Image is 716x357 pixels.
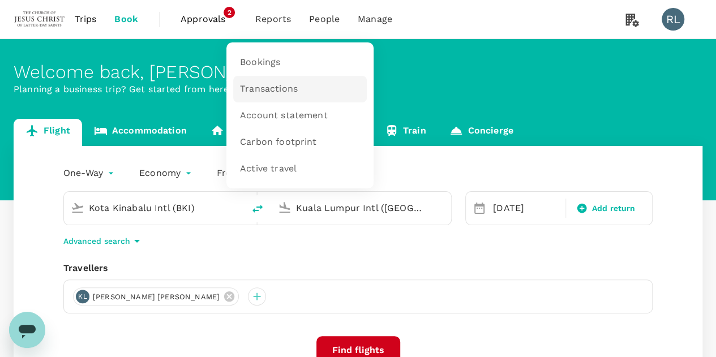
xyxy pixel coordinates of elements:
[438,119,525,146] a: Concierge
[240,136,316,149] span: Carbon footprint
[233,102,367,129] a: Account statement
[240,83,298,96] span: Transactions
[233,129,367,156] a: Carbon footprint
[217,166,348,180] button: Frequent flyer programme
[358,12,392,26] span: Manage
[240,109,328,122] span: Account statement
[14,62,702,83] div: Welcome back , [PERSON_NAME] .
[75,12,97,26] span: Trips
[240,162,297,175] span: Active travel
[662,8,684,31] div: RL
[9,312,45,348] iframe: Button to launch messaging window
[63,164,117,182] div: One-Way
[82,119,199,146] a: Accommodation
[89,199,220,217] input: Depart from
[224,7,235,18] span: 2
[139,164,194,182] div: Economy
[114,12,138,26] span: Book
[240,56,280,69] span: Bookings
[244,195,271,222] button: delete
[296,199,427,217] input: Going to
[63,235,130,247] p: Advanced search
[199,119,285,146] a: Long stay
[309,12,340,26] span: People
[373,119,438,146] a: Train
[14,83,702,96] p: Planning a business trip? Get started from here.
[233,49,367,76] a: Bookings
[488,197,563,220] div: [DATE]
[14,119,82,146] a: Flight
[233,156,367,182] a: Active travel
[217,166,334,180] p: Frequent flyer programme
[233,76,367,102] a: Transactions
[255,12,291,26] span: Reports
[14,7,66,32] img: The Malaysian Church of Jesus Christ of Latter-day Saints
[73,287,239,306] div: KL[PERSON_NAME] [PERSON_NAME]
[86,291,226,303] span: [PERSON_NAME] [PERSON_NAME]
[236,207,238,209] button: Open
[443,207,445,209] button: Open
[76,290,89,303] div: KL
[592,203,636,214] span: Add return
[181,12,237,26] span: Approvals
[63,234,144,248] button: Advanced search
[63,261,653,275] div: Travellers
